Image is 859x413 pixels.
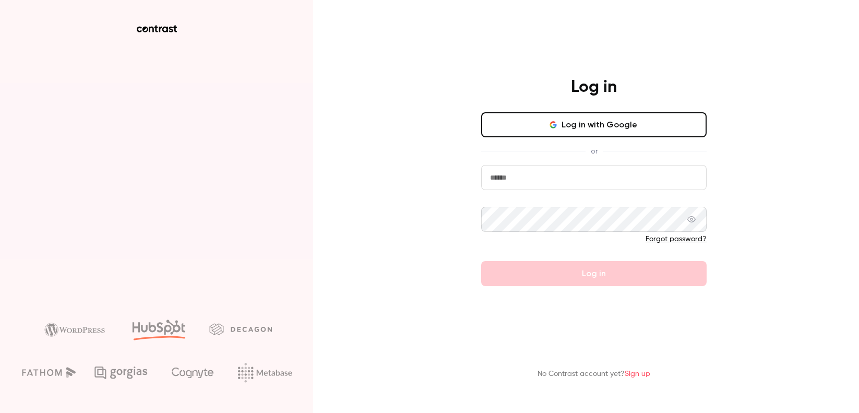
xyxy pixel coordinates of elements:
[625,370,650,377] a: Sign up
[538,369,650,380] p: No Contrast account yet?
[209,323,272,335] img: decagon
[571,77,617,98] h4: Log in
[646,235,707,243] a: Forgot password?
[586,146,603,157] span: or
[481,112,707,137] button: Log in with Google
